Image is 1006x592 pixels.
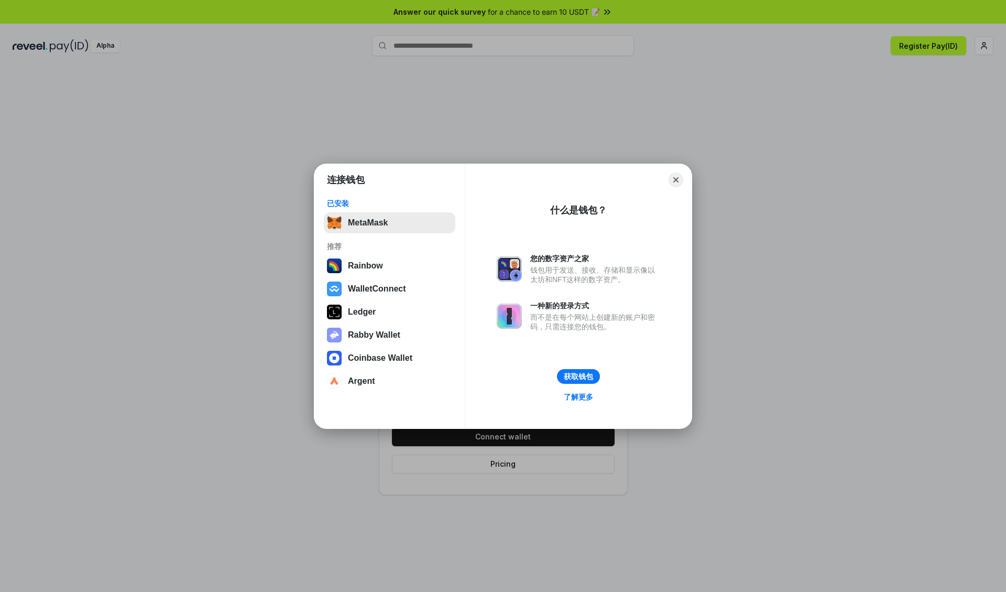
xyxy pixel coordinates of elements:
[348,307,376,317] div: Ledger
[530,313,660,331] div: 而不是在每个网站上创建新的账户和密码，只需连接您的钱包。
[557,390,599,404] a: 了解更多
[669,173,683,187] button: Close
[564,392,593,402] div: 了解更多
[327,259,342,273] img: svg+xml,%3Csvg%20width%3D%22120%22%20height%3D%22120%22%20viewBox%3D%220%200%20120%20120%22%20fil...
[327,174,365,186] h1: 连接钱包
[327,328,342,342] img: svg+xml,%3Csvg%20xmlns%3D%22http%3A%2F%2Fwww.w3.org%2F2000%2Fsvg%22%20fill%3D%22none%22%20viewBox...
[550,204,607,217] div: 什么是钱包？
[324,325,455,346] button: Rabby Wallet
[348,261,383,271] div: Rainbow
[324,348,455,369] button: Coinbase Wallet
[348,218,388,228] div: MetaMask
[327,374,342,389] img: svg+xml,%3Csvg%20width%3D%2228%22%20height%3D%2228%22%20viewBox%3D%220%200%2028%2028%22%20fill%3D...
[530,265,660,284] div: 钱包用于发送、接收、存储和显示像以太坊和NFT这样的数字资产。
[324,371,455,392] button: Argent
[327,282,342,296] img: svg+xml,%3Csvg%20width%3D%2228%22%20height%3D%2228%22%20viewBox%3D%220%200%2028%2028%22%20fill%3D...
[564,372,593,381] div: 获取钱包
[497,304,522,329] img: svg+xml,%3Csvg%20xmlns%3D%22http%3A%2F%2Fwww.w3.org%2F2000%2Fsvg%22%20fill%3D%22none%22%20viewBox...
[557,369,600,384] button: 获取钱包
[530,301,660,310] div: 一种新的登录方式
[348,330,400,340] div: Rabby Wallet
[324,255,455,276] button: Rainbow
[327,242,452,251] div: 推荐
[530,254,660,263] div: 您的数字资产之家
[327,199,452,208] div: 已安装
[348,353,412,363] div: Coinbase Wallet
[327,216,342,230] img: svg+xml,%3Csvg%20fill%3D%22none%22%20height%3D%2233%22%20viewBox%3D%220%200%2035%2033%22%20width%...
[327,305,342,319] img: svg+xml,%3Csvg%20xmlns%3D%22http%3A%2F%2Fwww.w3.org%2F2000%2Fsvg%22%20width%3D%2228%22%20height%3...
[348,284,406,294] div: WalletConnect
[497,256,522,282] img: svg+xml,%3Csvg%20xmlns%3D%22http%3A%2F%2Fwww.w3.org%2F2000%2Fsvg%22%20fill%3D%22none%22%20viewBox...
[324,302,455,322] button: Ledger
[348,376,375,386] div: Argent
[324,278,455,299] button: WalletConnect
[324,212,455,233] button: MetaMask
[327,351,342,365] img: svg+xml,%3Csvg%20width%3D%2228%22%20height%3D%2228%22%20viewBox%3D%220%200%2028%2028%22%20fill%3D...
